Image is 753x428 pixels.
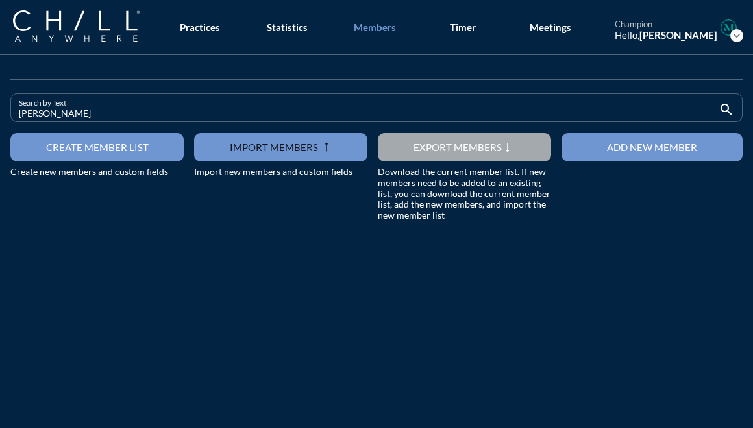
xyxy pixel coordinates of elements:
[180,21,220,33] div: Practices
[639,29,717,41] strong: [PERSON_NAME]
[562,133,743,161] button: Add new member
[267,21,308,33] div: Statistics
[10,79,743,80] div: Members List
[194,133,367,161] button: import members
[10,167,184,178] div: Create new members and custom fields
[721,19,737,36] img: Profile icon
[354,21,396,33] div: Members
[584,141,720,153] div: Add new member
[13,10,166,43] a: Company Logo
[615,19,717,30] div: champion
[19,105,716,121] input: Search by Text
[719,102,734,117] i: search
[194,167,367,178] div: Import new members and custom fields
[615,29,717,41] div: Hello,
[530,21,571,33] div: Meetings
[378,167,551,221] div: Download the current member list. If new members need to be added to an existing list, you can do...
[10,133,184,161] button: Create member list
[13,10,140,42] img: Company Logo
[450,21,476,33] div: Timer
[730,29,743,42] i: expand_more
[33,141,161,153] div: Create member list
